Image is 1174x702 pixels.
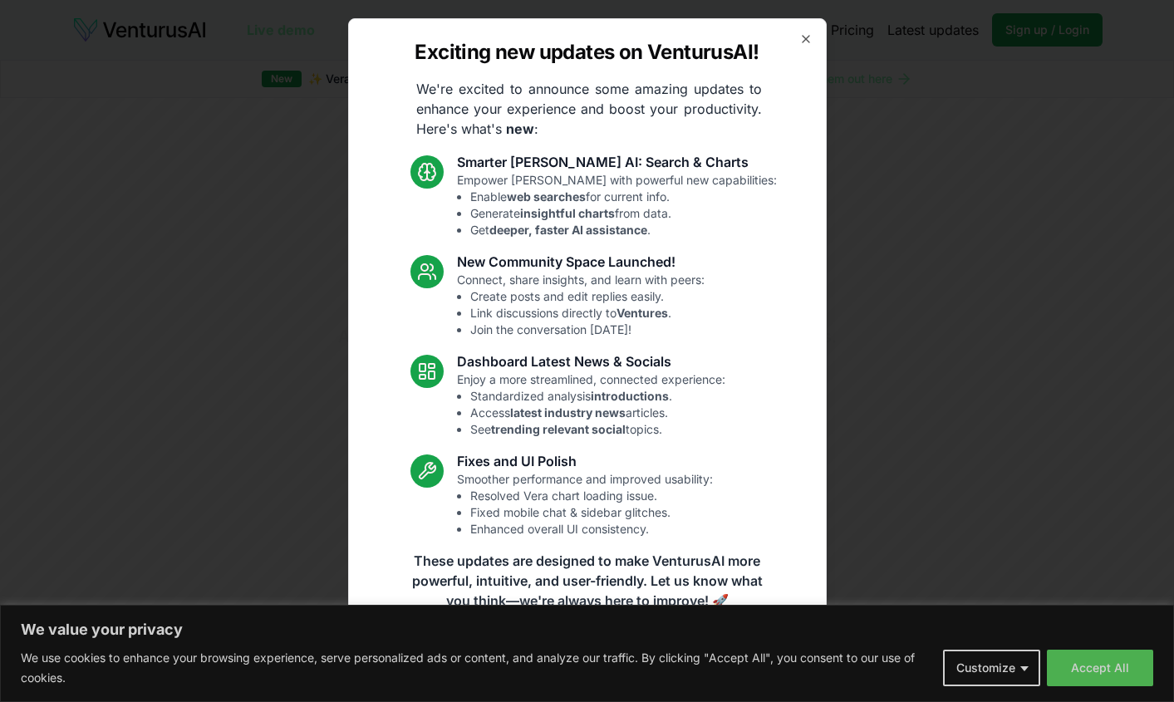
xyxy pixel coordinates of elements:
li: Access articles. [470,405,725,421]
h3: New Community Space Launched! [457,252,705,272]
strong: latest industry news [510,405,626,420]
strong: insightful charts [520,206,615,220]
h3: Smarter [PERSON_NAME] AI: Search & Charts [457,152,777,172]
p: Enjoy a more streamlined, connected experience: [457,371,725,438]
li: Enhanced overall UI consistency. [470,521,713,538]
a: Read the full announcement on our blog! [463,631,712,664]
li: Standardized analysis . [470,388,725,405]
p: We're excited to announce some amazing updates to enhance your experience and boost your producti... [403,79,775,139]
li: Join the conversation [DATE]! [470,322,705,338]
p: Smoother performance and improved usability: [457,471,713,538]
p: Connect, share insights, and learn with peers: [457,272,705,338]
strong: new [506,120,534,137]
li: Get . [470,222,777,238]
strong: Ventures [616,306,668,320]
h3: Dashboard Latest News & Socials [457,351,725,371]
li: Enable for current info. [470,189,777,205]
p: These updates are designed to make VenturusAI more powerful, intuitive, and user-friendly. Let us... [401,551,774,611]
li: Generate from data. [470,205,777,222]
li: See topics. [470,421,725,438]
li: Resolved Vera chart loading issue. [470,488,713,504]
strong: introductions [591,389,669,403]
li: Link discussions directly to . [470,305,705,322]
strong: deeper, faster AI assistance [489,223,647,237]
li: Fixed mobile chat & sidebar glitches. [470,504,713,521]
strong: trending relevant social [491,422,626,436]
h3: Fixes and UI Polish [457,451,713,471]
p: Empower [PERSON_NAME] with powerful new capabilities: [457,172,777,238]
li: Create posts and edit replies easily. [470,288,705,305]
h2: Exciting new updates on VenturusAI! [415,39,759,66]
strong: web searches [507,189,586,204]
